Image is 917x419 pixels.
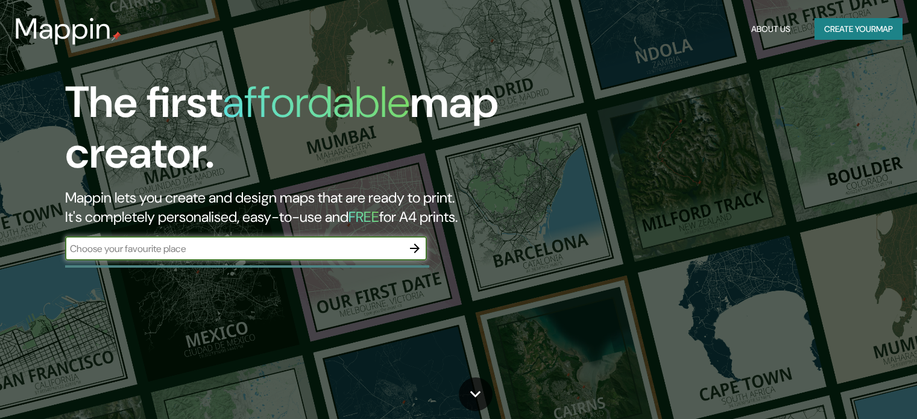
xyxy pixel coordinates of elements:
h2: Mappin lets you create and design maps that are ready to print. It's completely personalised, eas... [65,188,524,227]
h1: affordable [222,74,410,130]
button: About Us [746,18,795,40]
button: Create yourmap [815,18,903,40]
input: Choose your favourite place [65,242,403,256]
h5: FREE [348,207,379,226]
img: mappin-pin [112,31,121,41]
h3: Mappin [14,12,112,46]
h1: The first map creator. [65,77,524,188]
